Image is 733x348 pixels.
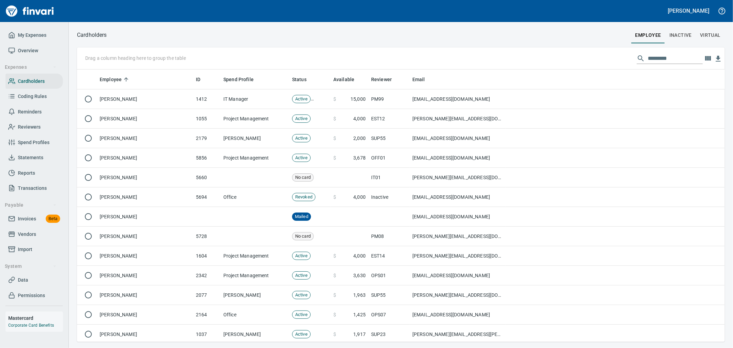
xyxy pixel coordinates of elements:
[292,194,315,200] span: Revoked
[410,305,506,325] td: [EMAIL_ADDRESS][DOMAIN_NAME]
[292,135,310,142] span: Active
[700,31,721,40] span: virtual
[18,108,42,116] span: Reminders
[2,260,59,273] button: System
[333,115,336,122] span: $
[100,75,131,84] span: Employee
[18,245,32,254] span: Import
[353,115,366,122] span: 4,000
[371,75,392,84] span: Reviewer
[353,311,366,318] span: 1,425
[5,74,63,89] a: Cardholders
[8,323,54,328] a: Corporate Card Benefits
[410,168,506,187] td: [PERSON_NAME][EMAIL_ADDRESS][DOMAIN_NAME]
[97,89,193,109] td: [PERSON_NAME]
[18,153,43,162] span: Statements
[368,148,410,168] td: OFF01
[410,227,506,246] td: [PERSON_NAME][EMAIL_ADDRESS][DOMAIN_NAME]
[353,154,366,161] span: 3,678
[666,6,711,16] button: [PERSON_NAME]
[18,77,45,86] span: Cardholders
[196,75,200,84] span: ID
[292,331,310,338] span: Active
[2,61,59,74] button: Expenses
[410,109,506,129] td: [PERSON_NAME][EMAIL_ADDRESS][DOMAIN_NAME]
[221,129,289,148] td: [PERSON_NAME]
[292,75,315,84] span: Status
[221,325,289,344] td: [PERSON_NAME]
[333,194,336,200] span: $
[193,168,221,187] td: 5660
[77,31,107,39] p: Cardholders
[410,187,506,207] td: [EMAIL_ADDRESS][DOMAIN_NAME]
[4,3,56,19] img: Finvari
[668,7,709,14] h5: [PERSON_NAME]
[353,272,366,279] span: 3,630
[5,181,63,196] a: Transactions
[353,135,366,142] span: 2,000
[221,285,289,305] td: [PERSON_NAME]
[193,129,221,148] td: 2179
[5,135,63,150] a: Spend Profiles
[5,104,63,120] a: Reminders
[221,109,289,129] td: Project Management
[97,285,193,305] td: [PERSON_NAME]
[18,291,45,300] span: Permissions
[97,168,193,187] td: [PERSON_NAME]
[18,31,46,40] span: My Expenses
[292,96,310,102] span: Active
[410,246,506,266] td: [PERSON_NAME][EMAIL_ADDRESS][DOMAIN_NAME]
[221,305,289,325] td: Office
[292,253,310,259] span: Active
[97,227,193,246] td: [PERSON_NAME]
[193,89,221,109] td: 1412
[353,194,366,200] span: 4,000
[410,148,506,168] td: [EMAIL_ADDRESS][DOMAIN_NAME]
[292,233,313,240] span: No card
[311,96,330,102] span: Mailed
[5,227,63,242] a: Vendors
[193,325,221,344] td: 1037
[368,168,410,187] td: IT01
[410,129,506,148] td: [EMAIL_ADDRESS][DOMAIN_NAME]
[100,75,122,84] span: Employee
[18,230,36,239] span: Vendors
[292,214,311,220] span: Mailed
[97,207,193,227] td: [PERSON_NAME]
[333,272,336,279] span: $
[713,54,723,64] button: Download Table
[97,266,193,285] td: [PERSON_NAME]
[368,266,410,285] td: OPS01
[351,96,366,102] span: 15,000
[5,262,57,271] span: System
[292,292,310,298] span: Active
[5,63,57,72] span: Expenses
[2,199,59,211] button: Payable
[5,165,63,181] a: Reports
[193,285,221,305] td: 2077
[97,246,193,266] td: [PERSON_NAME]
[669,31,692,40] span: Inactive
[5,201,57,209] span: Payable
[410,207,506,227] td: [EMAIL_ADDRESS][DOMAIN_NAME]
[18,123,41,131] span: Reviewers
[5,28,63,43] a: My Expenses
[410,285,506,305] td: [PERSON_NAME][EMAIL_ADDRESS][DOMAIN_NAME]
[333,135,336,142] span: $
[221,266,289,285] td: Project Management
[193,109,221,129] td: 1055
[18,46,38,55] span: Overview
[353,292,366,298] span: 1,963
[410,266,506,285] td: [EMAIL_ADDRESS][DOMAIN_NAME]
[635,31,661,40] span: employee
[5,242,63,257] a: Import
[5,211,63,227] a: InvoicesBeta
[97,148,193,168] td: [PERSON_NAME]
[353,331,366,338] span: 1,917
[333,75,363,84] span: Available
[18,92,47,101] span: Coding Rules
[368,227,410,246] td: PM08
[368,285,410,305] td: SUP55
[97,325,193,344] td: [PERSON_NAME]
